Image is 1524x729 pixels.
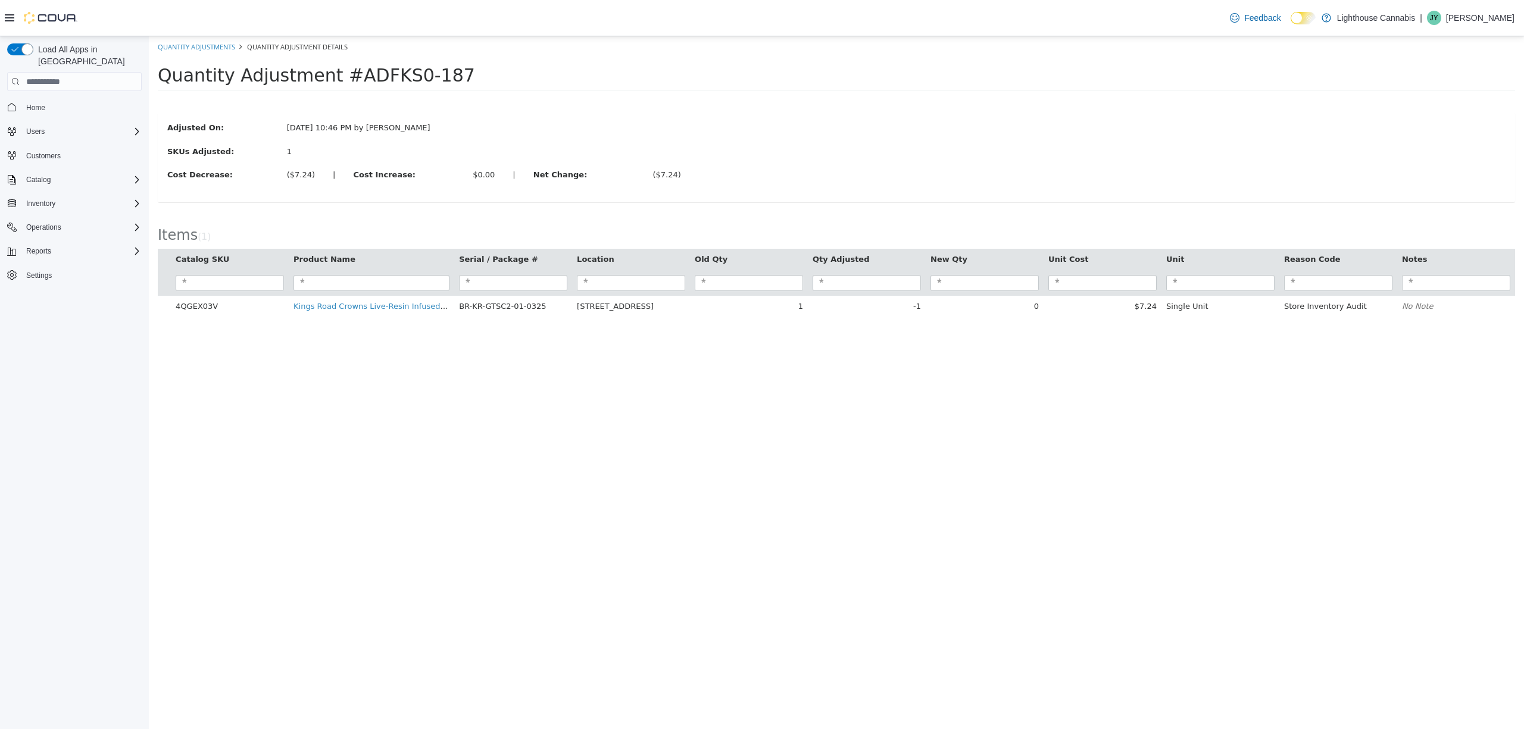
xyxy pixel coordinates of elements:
button: Catalog SKU [27,217,83,229]
button: Unit Cost [900,217,942,229]
span: Load All Apps in [GEOGRAPHIC_DATA] [33,43,142,67]
span: Items [9,190,49,207]
div: ($7.24) [138,133,166,145]
td: Store Inventory Audit [1130,259,1248,281]
span: Feedback [1244,12,1281,24]
span: Inventory [26,199,55,208]
a: Kings Road Crowns Live-Resin Infused Pre-Rolls Ghost Train x Strawberry Cough (Sativa)(2x0.5G) [145,265,519,274]
div: $0.00 [324,133,346,145]
label: Net Change: [376,133,495,145]
button: Qty Adjusted [664,217,723,229]
button: Users [2,123,146,140]
em: No Note [1253,265,1285,274]
button: Reports [2,243,146,259]
td: 0 [777,259,895,281]
span: Users [21,124,142,139]
label: | [175,133,195,145]
button: Operations [2,219,146,236]
span: Home [26,103,45,112]
button: Product Name [145,217,209,229]
span: Settings [26,271,52,280]
span: Inventory [21,196,142,211]
a: Settings [21,268,57,283]
button: Inventory [2,195,146,212]
button: Serial / Package # [310,217,392,229]
span: Settings [21,268,142,283]
div: [DATE] 10:46 PM by [PERSON_NAME] [129,86,355,98]
button: Catalog [2,171,146,188]
span: Operations [26,223,61,232]
input: Dark Mode [1291,12,1316,24]
span: Home [21,99,142,114]
button: Inventory [21,196,60,211]
button: Reason Code [1135,217,1194,229]
span: Catalog [21,173,142,187]
img: Cova [24,12,77,24]
td: $7.24 [895,259,1013,281]
button: Customers [2,147,146,164]
button: Old Qty [546,217,581,229]
p: | [1420,11,1422,25]
a: Quantity Adjustments [9,6,86,15]
span: Quantity Adjustment #ADFKS0-187 [9,29,326,49]
a: Home [21,101,50,115]
label: Adjusted On: [10,86,129,98]
button: Users [21,124,49,139]
button: Catalog [21,173,55,187]
span: Customers [26,151,61,161]
div: Jessie Yao [1427,11,1441,25]
button: Unit [1017,217,1038,229]
span: JY [1430,11,1438,25]
span: Dark Mode [1291,24,1291,25]
span: [STREET_ADDRESS] [428,265,505,274]
a: Feedback [1225,6,1285,30]
label: Cost Increase: [195,133,315,145]
button: Location [428,217,467,229]
div: 1 [138,109,346,121]
button: Settings [2,267,146,284]
span: Reports [21,244,142,258]
span: Quantity Adjustment Details [98,6,199,15]
p: Lighthouse Cannabis [1337,11,1416,25]
button: Reports [21,244,56,258]
label: Cost Decrease: [10,133,129,145]
button: New Qty [782,217,821,229]
td: 4QGEX03V [22,259,140,281]
label: SKUs Adjusted: [10,109,129,121]
small: ( ) [49,195,62,206]
span: Reports [26,246,51,256]
label: | [355,133,375,145]
span: Catalog [26,175,51,184]
td: Single Unit [1013,259,1130,281]
span: Operations [21,220,142,234]
button: Operations [21,220,66,234]
td: BR-KR-GTSC2-01-0325 [305,259,423,281]
p: [PERSON_NAME] [1446,11,1514,25]
button: Notes [1253,217,1281,229]
button: Home [2,98,146,115]
span: 1 [52,195,58,206]
td: -1 [659,259,777,281]
a: Customers [21,149,65,163]
td: 1 [541,259,659,281]
div: ($7.24) [504,133,532,145]
span: Users [26,127,45,136]
span: Customers [21,148,142,163]
nav: Complex example [7,93,142,315]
